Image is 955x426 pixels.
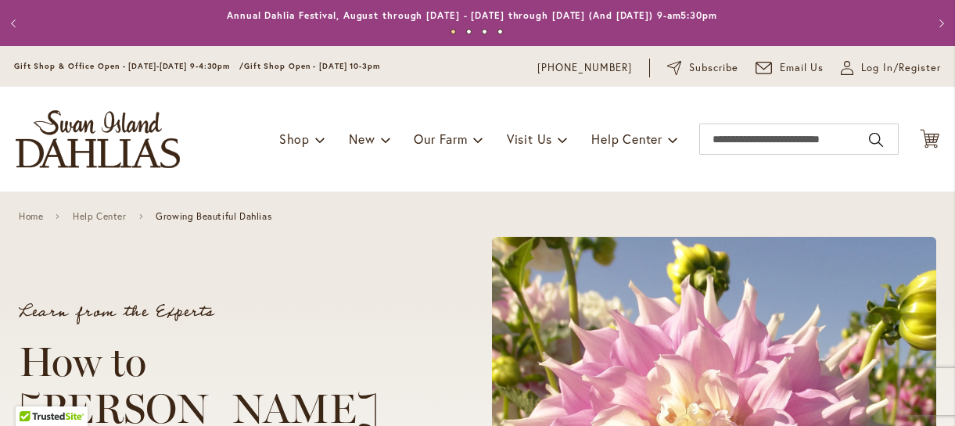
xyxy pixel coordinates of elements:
a: [PHONE_NUMBER] [537,60,632,76]
a: Home [19,211,43,222]
span: Our Farm [414,131,467,147]
a: Annual Dahlia Festival, August through [DATE] - [DATE] through [DATE] (And [DATE]) 9-am5:30pm [227,9,717,21]
button: 2 of 4 [466,29,472,34]
a: Help Center [73,211,127,222]
button: 4 of 4 [497,29,503,34]
a: store logo [16,110,180,168]
button: 3 of 4 [482,29,487,34]
span: Visit Us [507,131,552,147]
span: Gift Shop Open - [DATE] 10-3pm [244,61,380,71]
button: 1 of 4 [451,29,456,34]
span: Log In/Register [861,60,941,76]
span: Subscribe [689,60,738,76]
span: Growing Beautiful Dahlias [156,211,271,222]
span: Shop [279,131,310,147]
span: Help Center [591,131,662,147]
a: Subscribe [667,60,738,76]
a: Email Us [756,60,824,76]
a: Log In/Register [841,60,941,76]
span: New [349,131,375,147]
span: Email Us [780,60,824,76]
span: Gift Shop & Office Open - [DATE]-[DATE] 9-4:30pm / [14,61,244,71]
button: Next [924,8,955,39]
p: Learn from the Experts [19,304,433,320]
